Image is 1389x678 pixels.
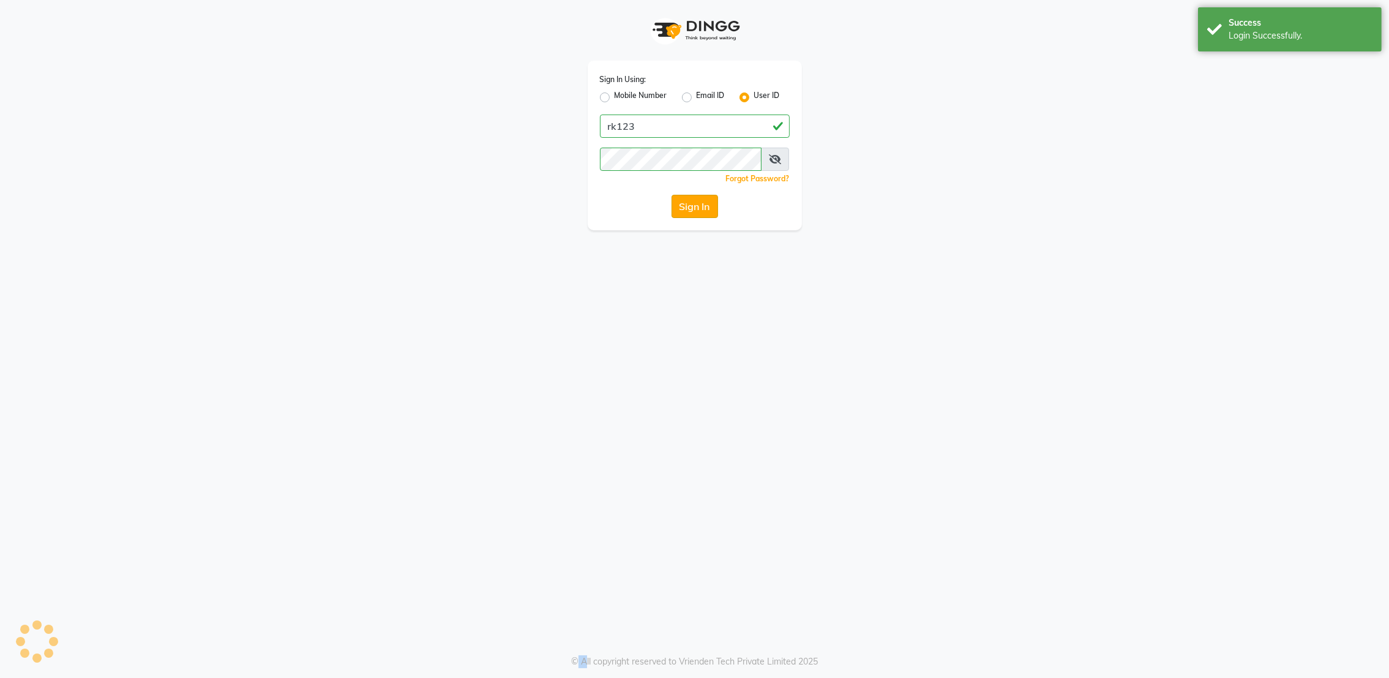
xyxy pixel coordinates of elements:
button: Sign In [672,195,718,218]
div: Success [1229,17,1372,29]
div: Login Successfully. [1229,29,1372,42]
label: Mobile Number [615,90,667,105]
label: User ID [754,90,780,105]
input: Username [600,148,762,171]
label: Email ID [697,90,725,105]
img: logo1.svg [646,12,744,48]
input: Username [600,115,790,138]
label: Sign In Using: [600,74,646,85]
a: Forgot Password? [726,174,790,183]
